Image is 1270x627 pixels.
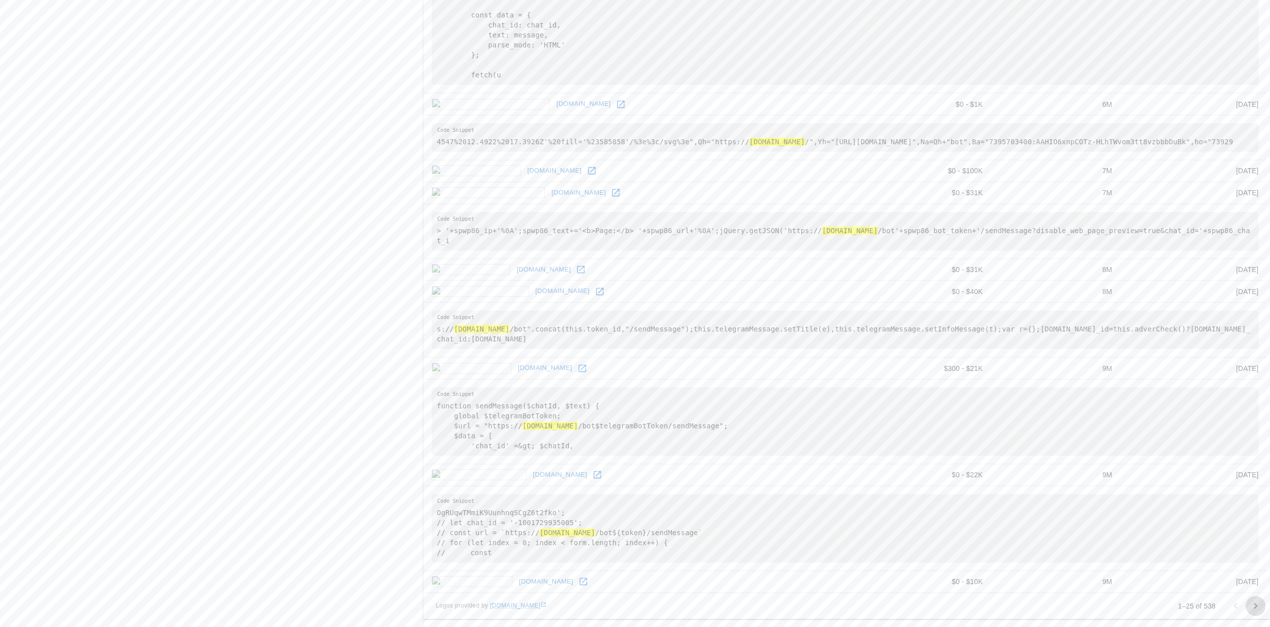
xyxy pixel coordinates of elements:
[575,361,590,376] a: Open tvkabel.net in new window
[1120,357,1267,379] td: [DATE]
[432,469,526,480] img: taekwon-do.ru icon
[525,163,584,179] a: [DOMAIN_NAME]
[1246,596,1266,616] button: Go to next page
[490,602,546,609] a: [DOMAIN_NAME]
[991,571,1120,593] td: 9M
[991,160,1120,182] td: 7M
[432,311,1259,349] pre: s:// /bot".concat(this.token_id,"/sendMessage");this.telegramMessage.setTitle(e),this.telegramMes...
[1120,160,1267,182] td: [DATE]
[432,165,520,176] img: marcodena.it icon
[991,259,1120,281] td: 8M
[454,325,510,333] hl: [DOMAIN_NAME]
[750,138,805,146] hl: [DOMAIN_NAME]
[854,571,991,593] td: $0 - $10K
[854,259,991,281] td: $0 - $31K
[530,467,590,483] a: [DOMAIN_NAME]
[854,93,991,115] td: $0 - $1K
[432,264,510,275] img: skurudo.ru icon
[1120,464,1267,486] td: [DATE]
[991,182,1120,204] td: 7M
[576,574,591,589] a: Open autosiga.ru in new window
[1120,571,1267,593] td: [DATE]
[432,387,1259,456] pre: function sendMessage($chatId, $text) { global $telegramBotToken; $url = "https:// /bot$telegramBo...
[432,363,511,374] img: tvkabel.net icon
[514,262,573,278] a: [DOMAIN_NAME]
[991,357,1120,379] td: 9M
[1120,182,1267,204] td: [DATE]
[1120,259,1267,281] td: [DATE]
[432,212,1259,251] pre: > '+spwp86_ip+'%0A';spwp86_text+='<b>Page:</b> '+spwp86_url+'%0A';jQuery.getJSON('https:// /bot'+...
[573,262,588,277] a: Open skurudo.ru in new window
[592,284,607,299] a: Open purunline.co.kr in new window
[854,464,991,486] td: $0 - $22K
[584,163,599,178] a: Open marcodena.it in new window
[854,281,991,303] td: $0 - $40K
[854,160,991,182] td: $0 - $100K
[554,96,613,112] a: [DOMAIN_NAME]
[432,576,512,587] img: autosiga.ru icon
[432,123,1259,152] pre: 4547%2012.4922%2017.3926Z'%20fill='%23585858'/%3e%3c/svg%3e",Qh="https:// /",Yh="[URL][DOMAIN_NAM...
[432,99,550,110] img: museum-samara.ru icon
[1120,281,1267,303] td: [DATE]
[822,227,878,235] hl: [DOMAIN_NAME]
[549,185,608,201] a: [DOMAIN_NAME]
[991,93,1120,115] td: 6M
[515,360,575,376] a: [DOMAIN_NAME]
[613,97,628,112] a: Open museum-samara.ru in new window
[432,286,528,297] img: purunline.co.kr icon
[432,187,545,198] img: xsk-region.com.ua icon
[432,494,1259,563] pre: OgRUqwTMmiK9UunhnqSCgZ6t2fko'; // let chat_id = '-1001729935005'; // const url = `https:// /bot${...
[991,281,1120,303] td: 8M
[533,284,592,299] a: [DOMAIN_NAME]
[1120,93,1267,115] td: [DATE]
[854,182,991,204] td: $0 - $31K
[522,422,578,430] hl: [DOMAIN_NAME]
[854,357,991,379] td: $300 - $21K
[436,601,546,611] span: Logos provided by
[539,529,595,537] hl: [DOMAIN_NAME]
[1178,601,1216,611] p: 1–25 of 538
[590,467,605,482] a: Open taekwon-do.ru in new window
[516,574,576,590] a: [DOMAIN_NAME]
[991,464,1120,486] td: 9M
[608,185,623,200] a: Open xsk-region.com.ua in new window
